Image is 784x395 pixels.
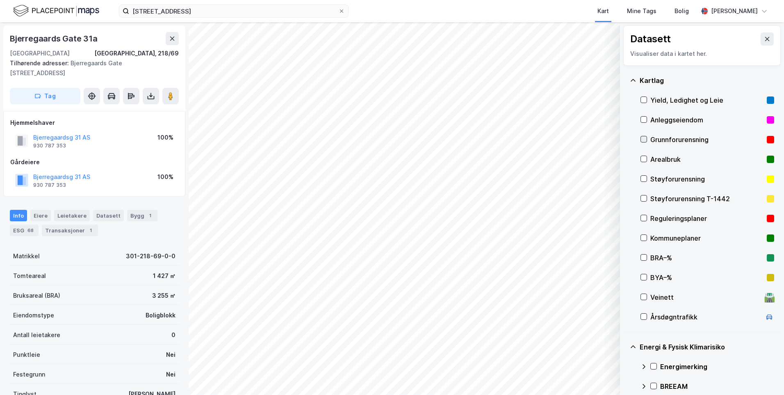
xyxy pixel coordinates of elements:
[157,172,173,182] div: 100%
[13,350,40,360] div: Punktleie
[171,330,175,340] div: 0
[42,225,98,236] div: Transaksjoner
[129,5,338,17] input: Søk på adresse, matrikkel, gårdeiere, leietakere eller personer
[10,210,27,221] div: Info
[650,154,763,164] div: Arealbruk
[711,6,758,16] div: [PERSON_NAME]
[127,210,157,221] div: Bygg
[33,182,66,188] div: 930 787 353
[146,211,154,220] div: 1
[650,312,761,322] div: Årsdøgntrafikk
[627,6,656,16] div: Mine Tags
[650,174,763,184] div: Støyforurensning
[630,32,671,46] div: Datasett
[33,142,66,149] div: 930 787 353
[640,342,774,352] div: Energi & Fysisk Klimarisiko
[660,362,774,372] div: Energimerking
[13,310,54,320] div: Eiendomstype
[10,32,99,45] div: Bjerregaards Gate 31a
[10,48,70,58] div: [GEOGRAPHIC_DATA]
[597,6,609,16] div: Kart
[30,210,51,221] div: Eiere
[650,292,761,302] div: Veinett
[146,310,175,320] div: Boligblokk
[650,194,763,204] div: Støyforurensning T-1442
[13,370,45,379] div: Festegrunn
[650,273,763,282] div: BYA–%
[93,210,124,221] div: Datasett
[166,350,175,360] div: Nei
[54,210,90,221] div: Leietakere
[26,226,35,234] div: 68
[153,271,175,281] div: 1 427 ㎡
[10,225,39,236] div: ESG
[166,370,175,379] div: Nei
[650,214,763,223] div: Reguleringsplaner
[650,95,763,105] div: Yield, Ledighet og Leie
[157,133,173,142] div: 100%
[152,291,175,301] div: 3 255 ㎡
[675,6,689,16] div: Bolig
[10,118,178,128] div: Hjemmelshaver
[743,356,784,395] iframe: Chat Widget
[10,88,80,104] button: Tag
[13,330,60,340] div: Antall leietakere
[10,60,71,67] span: Tilhørende adresser:
[10,157,178,167] div: Gårdeiere
[650,253,763,263] div: BRA–%
[650,115,763,125] div: Anleggseiendom
[650,233,763,243] div: Kommuneplaner
[126,251,175,261] div: 301-218-69-0-0
[94,48,179,58] div: [GEOGRAPHIC_DATA], 218/69
[87,226,95,234] div: 1
[13,251,40,261] div: Matrikkel
[640,76,774,85] div: Kartlag
[660,381,774,391] div: BREEAM
[13,4,99,18] img: logo.f888ab2527a4732fd821a326f86c7f29.svg
[630,49,774,59] div: Visualiser data i kartet her.
[13,291,60,301] div: Bruksareal (BRA)
[10,58,172,78] div: Bjerregaards Gate [STREET_ADDRESS]
[650,135,763,145] div: Grunnforurensning
[764,292,775,303] div: 🛣️
[13,271,46,281] div: Tomteareal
